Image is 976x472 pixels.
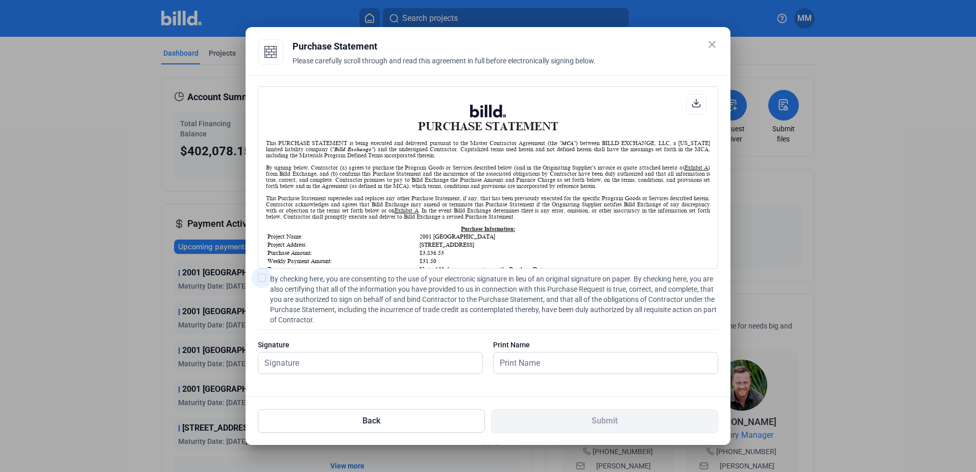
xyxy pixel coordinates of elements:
[292,56,718,78] div: Please carefully scroll through and read this agreement in full before electronically signing below.
[267,257,418,265] td: Weekly Payment Amount:
[267,266,418,273] td: Term:
[461,226,515,232] u: Purchase Information:
[258,409,485,433] button: Back
[334,146,372,152] i: Billd Exchange
[266,105,710,133] h1: PURCHASE STATEMENT
[266,195,710,220] div: This Purchase Statement supersedes and replaces any other Purchase Statement, if any, that has be...
[493,340,718,350] div: Print Name
[266,164,710,189] div: By signing below, Contractor (a) agrees to purchase the Program Goods or Services described below...
[270,274,718,325] span: By checking here, you are consenting to the use of your electronic signature in lieu of an origin...
[267,233,418,240] td: Project Name:
[267,241,418,248] td: Project Address:
[292,39,718,54] div: Purchase Statement
[419,233,709,240] td: 2001 [GEOGRAPHIC_DATA]
[491,409,718,433] button: Submit
[267,249,418,256] td: Purchase Amount:
[419,257,709,265] td: $31.50
[494,352,706,373] input: Print Name
[258,340,483,350] div: Signature
[395,207,419,214] u: Exhibit A
[685,164,708,171] u: Exhibit A
[419,266,709,273] td: Up to 120 days, commencing on the Purchase Date
[258,352,471,373] input: Signature
[706,38,718,51] mat-icon: close
[266,140,710,158] div: This PURCHASE STATEMENT is being executed and delivered pursuant to the Master Contractor Agreeme...
[419,249,709,256] td: $3,836.53
[562,140,574,146] i: MCA
[419,241,709,248] td: [STREET_ADDRESS]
